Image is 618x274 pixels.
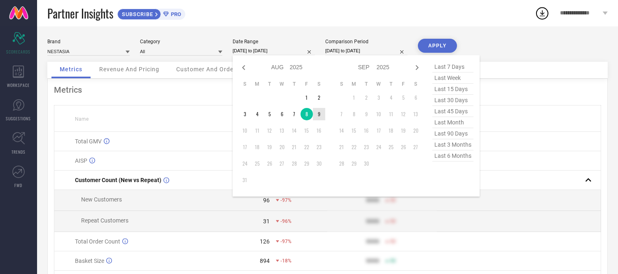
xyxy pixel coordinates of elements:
[251,108,264,120] td: Mon Aug 04 2025
[336,81,348,87] th: Sunday
[336,157,348,170] td: Sun Sep 28 2025
[75,157,87,164] span: AISP
[390,197,396,203] span: 50
[385,124,397,137] td: Thu Sep 18 2025
[75,258,104,264] span: Basket Size
[373,108,385,120] td: Wed Sep 10 2025
[47,39,130,44] div: Brand
[385,108,397,120] td: Thu Sep 11 2025
[336,108,348,120] td: Sun Sep 07 2025
[373,81,385,87] th: Wednesday
[535,6,550,21] div: Open download list
[264,157,276,170] td: Tue Aug 26 2025
[288,141,301,153] td: Thu Aug 21 2025
[301,141,313,153] td: Fri Aug 22 2025
[288,124,301,137] td: Thu Aug 14 2025
[432,106,473,117] span: last 45 days
[260,258,270,264] div: 894
[251,141,264,153] td: Mon Aug 18 2025
[313,124,325,137] td: Sat Aug 16 2025
[360,91,373,104] td: Tue Sep 02 2025
[313,108,325,120] td: Sat Aug 09 2025
[418,39,457,53] button: APPLY
[325,47,408,55] input: Select comparison period
[373,141,385,153] td: Wed Sep 24 2025
[233,39,315,44] div: Date Range
[360,157,373,170] td: Tue Sep 30 2025
[336,124,348,137] td: Sun Sep 14 2025
[432,128,473,139] span: last 90 days
[263,197,270,204] div: 96
[12,149,26,155] span: TRENDS
[373,124,385,137] td: Wed Sep 17 2025
[360,124,373,137] td: Tue Sep 16 2025
[280,239,292,244] span: -97%
[313,141,325,153] td: Sat Aug 23 2025
[313,157,325,170] td: Sat Aug 30 2025
[239,157,251,170] td: Sun Aug 24 2025
[348,157,360,170] td: Mon Sep 29 2025
[251,124,264,137] td: Mon Aug 11 2025
[239,174,251,186] td: Sun Aug 31 2025
[313,81,325,87] th: Saturday
[301,108,313,120] td: Fri Aug 08 2025
[75,238,120,245] span: Total Order Count
[276,108,288,120] td: Wed Aug 06 2025
[313,91,325,104] td: Sat Aug 02 2025
[348,141,360,153] td: Mon Sep 22 2025
[348,81,360,87] th: Monday
[410,141,422,153] td: Sat Sep 27 2025
[390,258,396,264] span: 50
[301,91,313,104] td: Fri Aug 01 2025
[280,258,292,264] span: -18%
[432,61,473,73] span: last 7 days
[410,124,422,137] td: Sat Sep 20 2025
[239,141,251,153] td: Sun Aug 17 2025
[260,238,270,245] div: 126
[432,95,473,106] span: last 30 days
[288,108,301,120] td: Thu Aug 07 2025
[336,141,348,153] td: Sun Sep 21 2025
[410,108,422,120] td: Sat Sep 13 2025
[373,91,385,104] td: Wed Sep 03 2025
[432,139,473,150] span: last 3 months
[397,124,410,137] td: Fri Sep 19 2025
[276,157,288,170] td: Wed Aug 27 2025
[301,81,313,87] th: Friday
[239,81,251,87] th: Sunday
[410,81,422,87] th: Saturday
[410,91,422,104] td: Sat Sep 06 2025
[397,108,410,120] td: Fri Sep 12 2025
[140,39,222,44] div: Category
[239,124,251,137] td: Sun Aug 10 2025
[276,141,288,153] td: Wed Aug 20 2025
[397,141,410,153] td: Fri Sep 26 2025
[348,124,360,137] td: Mon Sep 15 2025
[360,108,373,120] td: Tue Sep 09 2025
[385,91,397,104] td: Thu Sep 04 2025
[47,5,113,22] span: Partner Insights
[325,39,408,44] div: Comparison Period
[6,115,31,122] span: SUGGESTIONS
[276,81,288,87] th: Wednesday
[75,138,102,145] span: Total GMV
[432,73,473,84] span: last week
[390,239,396,244] span: 50
[366,197,379,204] div: 9999
[397,81,410,87] th: Friday
[288,81,301,87] th: Thursday
[288,157,301,170] td: Thu Aug 28 2025
[280,218,292,224] span: -96%
[75,177,161,183] span: Customer Count (New vs Repeat)
[301,124,313,137] td: Fri Aug 15 2025
[251,81,264,87] th: Monday
[7,82,30,88] span: WORKSPACE
[348,108,360,120] td: Mon Sep 08 2025
[15,182,23,188] span: FWD
[60,66,82,73] span: Metrics
[301,157,313,170] td: Fri Aug 29 2025
[280,197,292,203] span: -97%
[251,157,264,170] td: Mon Aug 25 2025
[239,63,249,73] div: Previous month
[412,63,422,73] div: Next month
